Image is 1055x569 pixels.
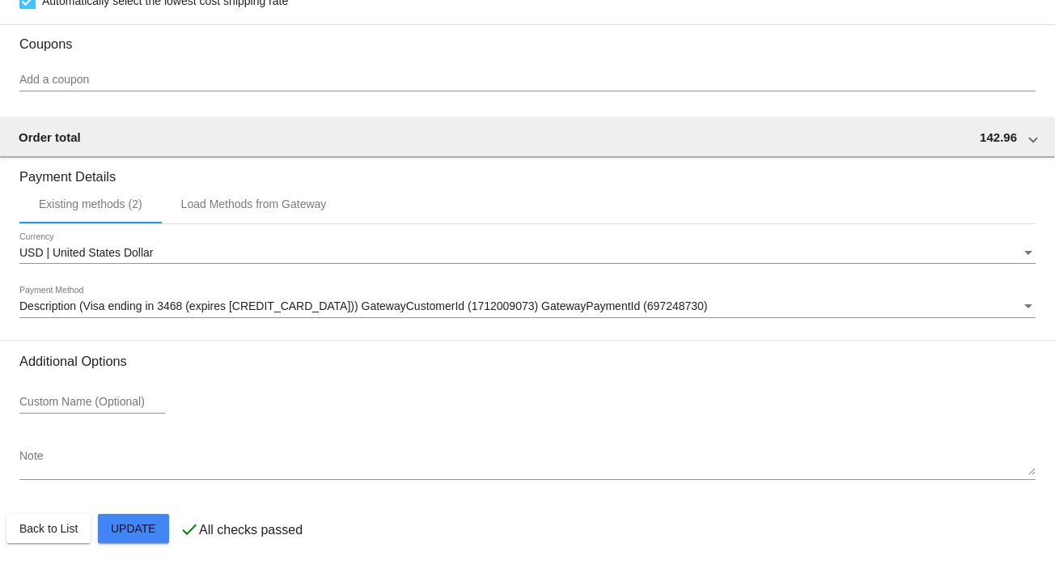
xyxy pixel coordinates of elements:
[39,197,142,210] div: Existing methods (2)
[199,523,303,537] p: All checks passed
[111,522,156,535] span: Update
[181,197,327,210] div: Load Methods from Gateway
[19,299,708,312] span: Description (Visa ending in 3468 (expires [CREDIT_CARD_DATA])) GatewayCustomerId (1712009073) Gat...
[19,157,1036,185] h3: Payment Details
[19,24,1036,52] h3: Coupons
[19,246,153,259] span: USD | United States Dollar
[19,522,78,535] span: Back to List
[180,520,199,539] mat-icon: check
[19,130,81,144] span: Order total
[19,247,1036,260] mat-select: Currency
[19,74,1036,87] input: Add a coupon
[19,354,1036,369] h3: Additional Options
[6,514,91,543] button: Back to List
[98,514,169,543] button: Update
[19,396,165,409] input: Custom Name (Optional)
[980,130,1017,144] span: 142.96
[19,300,1036,313] mat-select: Payment Method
